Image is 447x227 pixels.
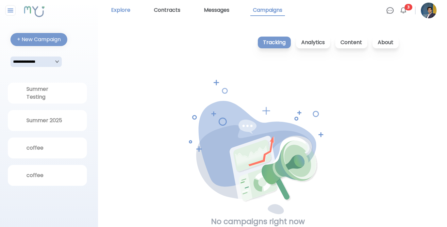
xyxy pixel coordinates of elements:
a: Campaigns [250,5,285,16]
p: Analytics [296,37,330,48]
p: About [372,37,399,48]
div: Summer Testing [26,85,68,101]
img: Chat [386,7,394,14]
a: Messages [201,5,232,16]
button: + New Campaign [10,33,67,46]
span: 3 [405,4,412,10]
p: Tracking [258,37,291,48]
img: No Campaigns right now [189,80,327,216]
img: Bell [399,7,407,14]
img: Close sidebar [7,7,15,14]
div: coffee [26,144,68,152]
a: Explore [108,5,133,16]
div: coffee [26,171,68,179]
h1: No campaigns right now [211,216,305,227]
a: Contracts [151,5,183,16]
img: Profile [421,3,437,18]
div: Summer 2025 [26,117,68,124]
p: Content [335,37,367,48]
div: + New Campaign [17,36,61,43]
